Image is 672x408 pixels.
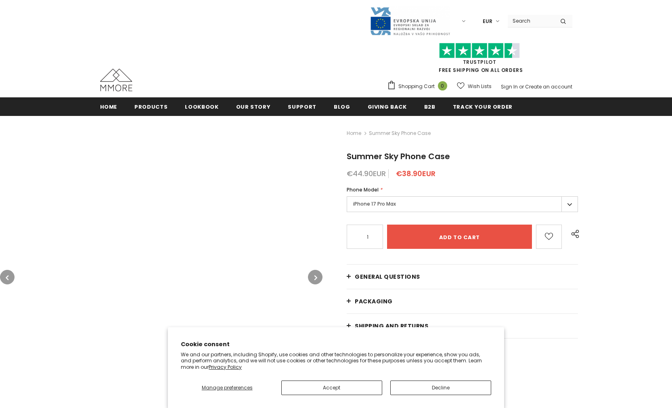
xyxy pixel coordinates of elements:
[438,81,447,90] span: 0
[100,97,117,116] a: Home
[288,103,316,111] span: support
[347,168,386,179] span: €44.90EUR
[387,46,572,74] span: FREE SHIPPING ON ALL ORDERS
[181,381,273,395] button: Manage preferences
[457,79,492,93] a: Wish Lists
[508,15,554,27] input: Search Site
[288,97,316,116] a: support
[355,273,420,281] span: General Questions
[185,103,218,111] span: Lookbook
[355,297,393,305] span: PACKAGING
[355,322,428,330] span: Shipping and returns
[209,364,242,370] a: Privacy Policy
[424,97,435,116] a: B2B
[368,103,407,111] span: Giving back
[368,97,407,116] a: Giving back
[347,128,361,138] a: Home
[202,384,253,391] span: Manage preferences
[334,103,350,111] span: Blog
[347,151,450,162] span: Summer Sky Phone Case
[439,43,520,59] img: Trust Pilot Stars
[483,17,492,25] span: EUR
[181,340,491,349] h2: Cookie consent
[334,97,350,116] a: Blog
[347,265,578,289] a: General Questions
[236,103,271,111] span: Our Story
[370,6,450,36] img: Javni Razpis
[525,83,572,90] a: Create an account
[281,381,382,395] button: Accept
[390,381,491,395] button: Decline
[387,80,451,93] a: Shopping Cart 0
[519,83,524,90] span: or
[370,17,450,24] a: Javni Razpis
[100,103,117,111] span: Home
[347,186,379,193] span: Phone Model
[463,59,496,65] a: Trustpilot
[100,69,132,91] img: MMORE Cases
[501,83,518,90] a: Sign In
[134,97,167,116] a: Products
[453,97,513,116] a: Track your order
[424,103,435,111] span: B2B
[387,225,532,249] input: Add to cart
[396,168,435,179] span: €38.90EUR
[468,82,492,90] span: Wish Lists
[347,289,578,313] a: PACKAGING
[453,103,513,111] span: Track your order
[236,97,271,116] a: Our Story
[347,196,578,212] label: iPhone 17 Pro Max
[181,351,491,370] p: We and our partners, including Shopify, use cookies and other technologies to personalize your ex...
[369,128,431,138] span: Summer Sky Phone Case
[134,103,167,111] span: Products
[398,82,435,90] span: Shopping Cart
[347,314,578,338] a: Shipping and returns
[185,97,218,116] a: Lookbook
